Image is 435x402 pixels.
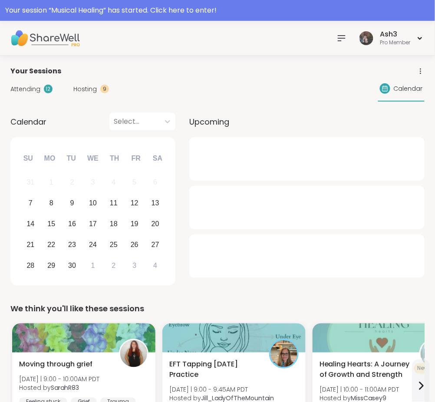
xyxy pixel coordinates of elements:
span: EFT Tapping [DATE] Practice [169,359,260,380]
div: 16 [68,218,76,230]
div: Not available Sunday, August 31st, 2025 [21,173,40,192]
div: 7 [29,197,33,209]
div: Not available Saturday, September 6th, 2025 [146,173,165,192]
div: Choose Saturday, September 27th, 2025 [146,235,165,254]
span: Hosting [73,85,97,94]
img: SarahR83 [120,340,147,367]
div: Not available Tuesday, September 2nd, 2025 [63,173,82,192]
div: Your session “ Musical Healing ” has started. Click here to enter! [5,5,430,16]
div: 28 [26,260,34,271]
div: We think you'll like these sessions [10,303,425,315]
span: Calendar [10,116,46,128]
div: month 2025-09 [20,172,165,276]
div: 14 [26,218,34,230]
div: Th [105,149,124,168]
span: Healing Hearts: A Journey of Growth and Strength [320,359,410,380]
span: Attending [10,85,40,94]
div: Choose Saturday, September 13th, 2025 [146,194,165,213]
span: [DATE] | 9:00 - 10:00AM PDT [19,375,99,384]
div: Choose Friday, September 19th, 2025 [125,215,144,234]
div: 29 [47,260,55,271]
div: 2 [112,260,115,271]
div: 4 [153,260,157,271]
div: 3 [91,176,95,188]
div: 31 [26,176,34,188]
div: 6 [153,176,157,188]
div: Choose Thursday, September 25th, 2025 [105,235,123,254]
span: Your Sessions [10,66,61,76]
div: 9 [100,85,109,93]
div: 19 [131,218,138,230]
div: 13 [152,197,159,209]
img: Ash3 [359,31,373,45]
div: Choose Sunday, September 21st, 2025 [21,235,40,254]
div: Choose Saturday, September 20th, 2025 [146,215,165,234]
div: Su [19,149,38,168]
div: 1 [91,260,95,271]
div: 18 [110,218,118,230]
div: We [83,149,102,168]
div: Choose Friday, September 12th, 2025 [125,194,144,213]
div: Not available Friday, September 5th, 2025 [125,173,144,192]
div: 2 [70,176,74,188]
div: Tu [62,149,81,168]
div: Choose Thursday, September 18th, 2025 [105,215,123,234]
div: Choose Tuesday, September 23rd, 2025 [63,235,82,254]
div: Choose Sunday, September 28th, 2025 [21,256,40,275]
span: Hosted by [19,384,99,392]
div: 24 [89,239,97,250]
div: 21 [26,239,34,250]
div: Choose Sunday, September 14th, 2025 [21,215,40,234]
div: Choose Tuesday, September 30th, 2025 [63,256,82,275]
div: Choose Wednesday, September 24th, 2025 [84,235,102,254]
div: Choose Saturday, October 4th, 2025 [146,256,165,275]
div: Choose Sunday, September 7th, 2025 [21,194,40,213]
span: Calendar [394,84,423,93]
div: Not available Wednesday, September 3rd, 2025 [84,173,102,192]
b: SarahR83 [51,384,79,392]
span: Upcoming [189,116,229,128]
div: Fr [126,149,145,168]
div: 10 [89,197,97,209]
div: 15 [47,218,55,230]
div: 20 [152,218,159,230]
div: 12 [131,197,138,209]
span: [DATE] | 9:00 - 9:45AM PDT [169,386,274,394]
div: Choose Monday, September 15th, 2025 [42,215,61,234]
span: [DATE] | 10:00 - 11:00AM PDT [320,386,399,394]
div: 27 [152,239,159,250]
div: Choose Wednesday, September 17th, 2025 [84,215,102,234]
div: 22 [47,239,55,250]
span: Moving through grief [19,359,92,370]
img: Jill_LadyOfTheMountain [270,340,297,367]
div: Ash3 [380,30,410,39]
div: Choose Monday, September 22nd, 2025 [42,235,61,254]
div: Choose Wednesday, September 10th, 2025 [84,194,102,213]
div: Choose Tuesday, September 16th, 2025 [63,215,82,234]
div: 8 [49,197,53,209]
div: Choose Thursday, September 11th, 2025 [105,194,123,213]
div: 3 [132,260,136,271]
div: Choose Friday, September 26th, 2025 [125,235,144,254]
div: Pro Member [380,39,410,46]
div: 23 [68,239,76,250]
div: Choose Monday, September 8th, 2025 [42,194,61,213]
div: 30 [68,260,76,271]
div: Sa [148,149,167,168]
img: ShareWell Nav Logo [10,23,80,53]
div: 25 [110,239,118,250]
div: 4 [112,176,115,188]
div: Not available Monday, September 1st, 2025 [42,173,61,192]
div: Choose Thursday, October 2nd, 2025 [105,256,123,275]
div: Not available Thursday, September 4th, 2025 [105,173,123,192]
div: 5 [132,176,136,188]
div: Mo [40,149,59,168]
div: Choose Monday, September 29th, 2025 [42,256,61,275]
div: 26 [131,239,138,250]
div: Choose Tuesday, September 9th, 2025 [63,194,82,213]
div: 11 [110,197,118,209]
div: 17 [89,218,97,230]
div: Choose Friday, October 3rd, 2025 [125,256,144,275]
div: 9 [70,197,74,209]
div: 1 [49,176,53,188]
